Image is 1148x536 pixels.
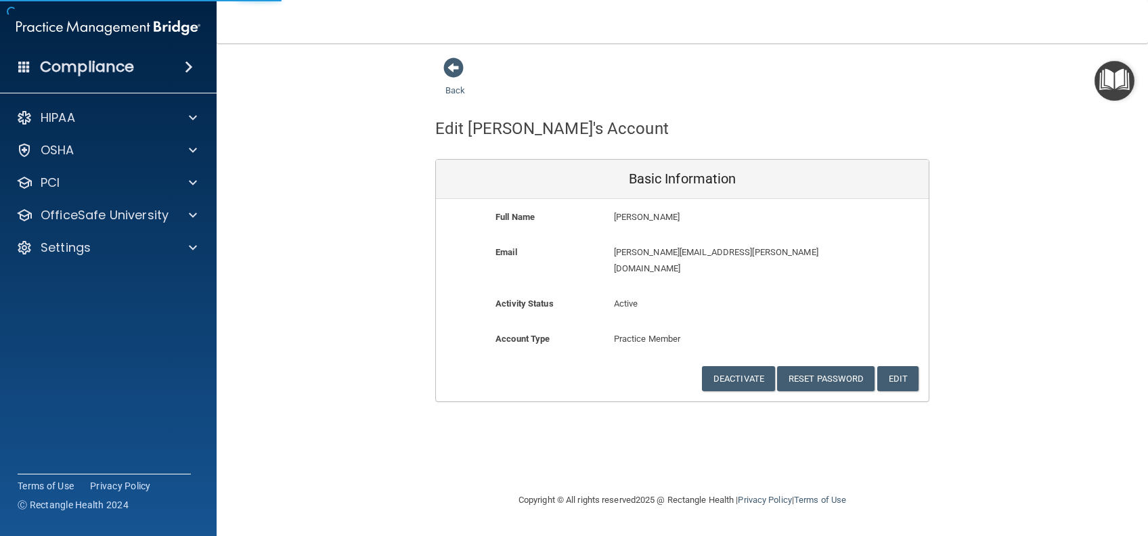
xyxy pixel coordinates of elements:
[436,160,929,199] div: Basic Information
[435,120,669,137] h4: Edit [PERSON_NAME]'s Account
[40,58,134,76] h4: Compliance
[16,207,197,223] a: OfficeSafe University
[702,366,775,391] button: Deactivate
[738,495,791,505] a: Privacy Policy
[41,142,74,158] p: OSHA
[614,209,830,225] p: [PERSON_NAME]
[614,244,830,277] p: [PERSON_NAME][EMAIL_ADDRESS][PERSON_NAME][DOMAIN_NAME]
[16,142,197,158] a: OSHA
[41,207,169,223] p: OfficeSafe University
[777,366,875,391] button: Reset Password
[495,247,517,257] b: Email
[435,478,929,522] div: Copyright © All rights reserved 2025 @ Rectangle Health | |
[1095,61,1134,101] button: Open Resource Center
[877,366,919,391] button: Edit
[41,175,60,191] p: PCI
[16,14,200,41] img: PMB logo
[495,334,550,344] b: Account Type
[495,298,554,309] b: Activity Status
[794,495,846,505] a: Terms of Use
[18,479,74,493] a: Terms of Use
[16,110,197,126] a: HIPAA
[18,498,129,512] span: Ⓒ Rectangle Health 2024
[614,296,751,312] p: Active
[16,240,197,256] a: Settings
[41,110,75,126] p: HIPAA
[16,175,197,191] a: PCI
[495,212,535,222] b: Full Name
[41,240,91,256] p: Settings
[445,69,465,95] a: Back
[614,331,751,347] p: Practice Member
[90,479,151,493] a: Privacy Policy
